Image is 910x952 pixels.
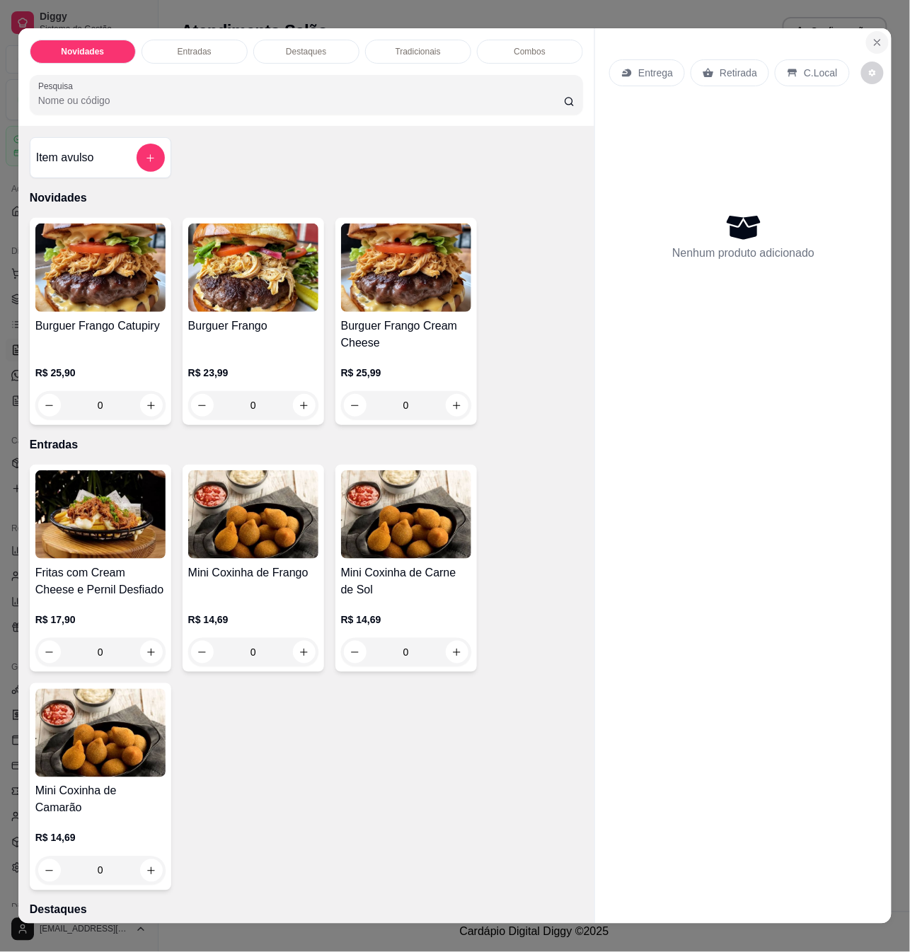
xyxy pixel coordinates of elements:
p: R$ 14,69 [188,613,318,627]
label: Pesquisa [38,80,78,92]
p: Novidades [30,190,584,207]
p: Entrega [638,66,673,80]
h4: Burguer Frango [188,318,318,335]
h4: Mini Coxinha de Frango [188,564,318,581]
img: product-image [35,689,166,777]
h4: Fritas com Cream Cheese e Pernil Desfiado [35,564,166,598]
button: add-separate-item [137,144,165,172]
h4: Item avulso [36,149,94,166]
p: R$ 14,69 [35,831,166,845]
button: decrease-product-quantity [38,641,61,663]
p: Nenhum produto adicionado [672,245,814,262]
h4: Burguer Frango Catupiry [35,318,166,335]
p: Combos [514,46,546,57]
p: Destaques [286,46,326,57]
img: product-image [35,470,166,559]
p: C.Local [804,66,837,80]
h4: Burguer Frango Cream Cheese [341,318,471,352]
button: increase-product-quantity [140,859,163,882]
button: Close [866,31,889,54]
p: R$ 23,99 [188,366,318,380]
button: increase-product-quantity [293,641,316,663]
p: R$ 14,69 [341,613,471,627]
button: decrease-product-quantity [344,641,367,663]
p: Retirada [720,66,757,80]
button: decrease-product-quantity [861,62,884,84]
button: decrease-product-quantity [191,641,214,663]
p: R$ 17,90 [35,613,166,627]
button: increase-product-quantity [140,641,163,663]
h4: Mini Coxinha de Carne de Sol [341,564,471,598]
p: R$ 25,90 [35,366,166,380]
input: Pesquisa [38,93,564,108]
img: product-image [341,470,471,559]
p: Novidades [61,46,104,57]
p: R$ 25,99 [341,366,471,380]
img: product-image [341,224,471,312]
p: Entradas [178,46,212,57]
p: Entradas [30,436,584,453]
img: product-image [188,470,318,559]
button: decrease-product-quantity [38,859,61,882]
p: Destaques [30,902,584,919]
button: increase-product-quantity [446,641,468,663]
p: Tradicionais [396,46,441,57]
h4: Mini Coxinha de Camarão [35,783,166,817]
img: product-image [35,224,166,312]
img: product-image [188,224,318,312]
